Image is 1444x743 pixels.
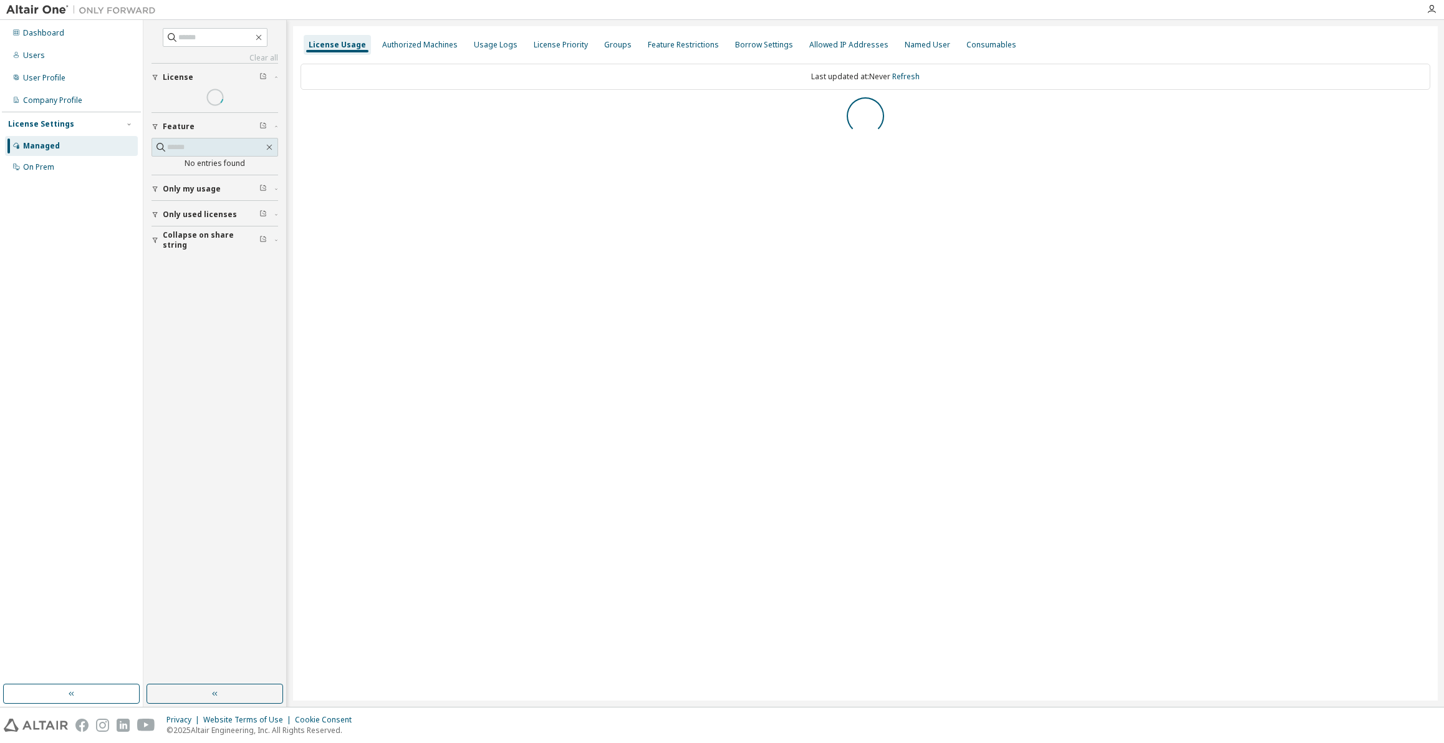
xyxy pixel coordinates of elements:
[382,40,458,50] div: Authorized Machines
[604,40,632,50] div: Groups
[137,719,155,732] img: youtube.svg
[259,72,267,82] span: Clear filter
[809,40,888,50] div: Allowed IP Addresses
[259,122,267,132] span: Clear filter
[163,184,221,194] span: Only my usage
[259,210,267,220] span: Clear filter
[23,51,45,61] div: Users
[152,64,278,91] button: License
[152,226,278,254] button: Collapse on share string
[735,40,793,50] div: Borrow Settings
[152,201,278,228] button: Only used licenses
[152,158,278,168] div: No entries found
[23,162,54,172] div: On Prem
[6,4,162,16] img: Altair One
[96,719,109,732] img: instagram.svg
[166,725,359,736] p: © 2025 Altair Engineering, Inc. All Rights Reserved.
[966,40,1016,50] div: Consumables
[4,719,68,732] img: altair_logo.svg
[203,715,295,725] div: Website Terms of Use
[474,40,517,50] div: Usage Logs
[163,230,259,250] span: Collapse on share string
[117,719,130,732] img: linkedin.svg
[163,210,237,220] span: Only used licenses
[295,715,359,725] div: Cookie Consent
[648,40,719,50] div: Feature Restrictions
[166,715,203,725] div: Privacy
[309,40,366,50] div: License Usage
[23,28,64,38] div: Dashboard
[259,235,267,245] span: Clear filter
[163,122,195,132] span: Feature
[534,40,588,50] div: License Priority
[152,53,278,63] a: Clear all
[259,184,267,194] span: Clear filter
[8,119,74,129] div: License Settings
[301,64,1430,90] div: Last updated at: Never
[152,113,278,140] button: Feature
[23,141,60,151] div: Managed
[152,175,278,203] button: Only my usage
[23,73,65,83] div: User Profile
[23,95,82,105] div: Company Profile
[892,71,920,82] a: Refresh
[905,40,950,50] div: Named User
[75,719,89,732] img: facebook.svg
[163,72,193,82] span: License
